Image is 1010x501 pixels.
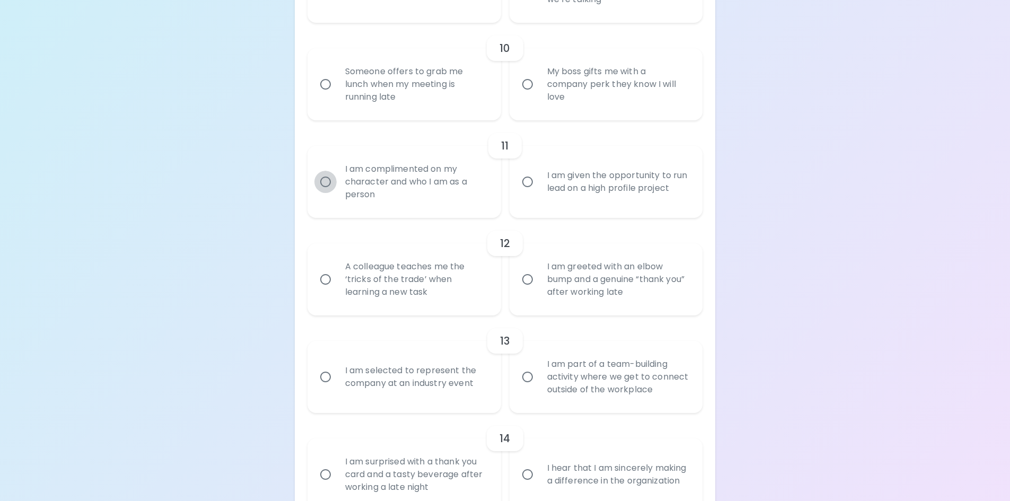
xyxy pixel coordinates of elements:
div: I hear that I am sincerely making a difference in the organization [539,449,697,500]
h6: 11 [501,137,508,154]
div: choice-group-check [308,23,703,120]
div: I am given the opportunity to run lead on a high profile project [539,156,697,207]
h6: 10 [499,40,510,57]
div: I am selected to represent the company at an industry event [337,351,495,402]
div: A colleague teaches me the ‘tricks of the trade’ when learning a new task [337,248,495,311]
div: choice-group-check [308,218,703,315]
div: I am greeted with an elbow bump and a genuine “thank you” after working late [539,248,697,311]
div: My boss gifts me with a company perk they know I will love [539,52,697,116]
div: Someone offers to grab me lunch when my meeting is running late [337,52,495,116]
div: choice-group-check [308,120,703,218]
h6: 14 [499,430,510,447]
h6: 12 [500,235,510,252]
div: choice-group-check [308,315,703,413]
h6: 13 [500,332,510,349]
div: I am part of a team-building activity where we get to connect outside of the workplace [539,345,697,409]
div: I am complimented on my character and who I am as a person [337,150,495,214]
